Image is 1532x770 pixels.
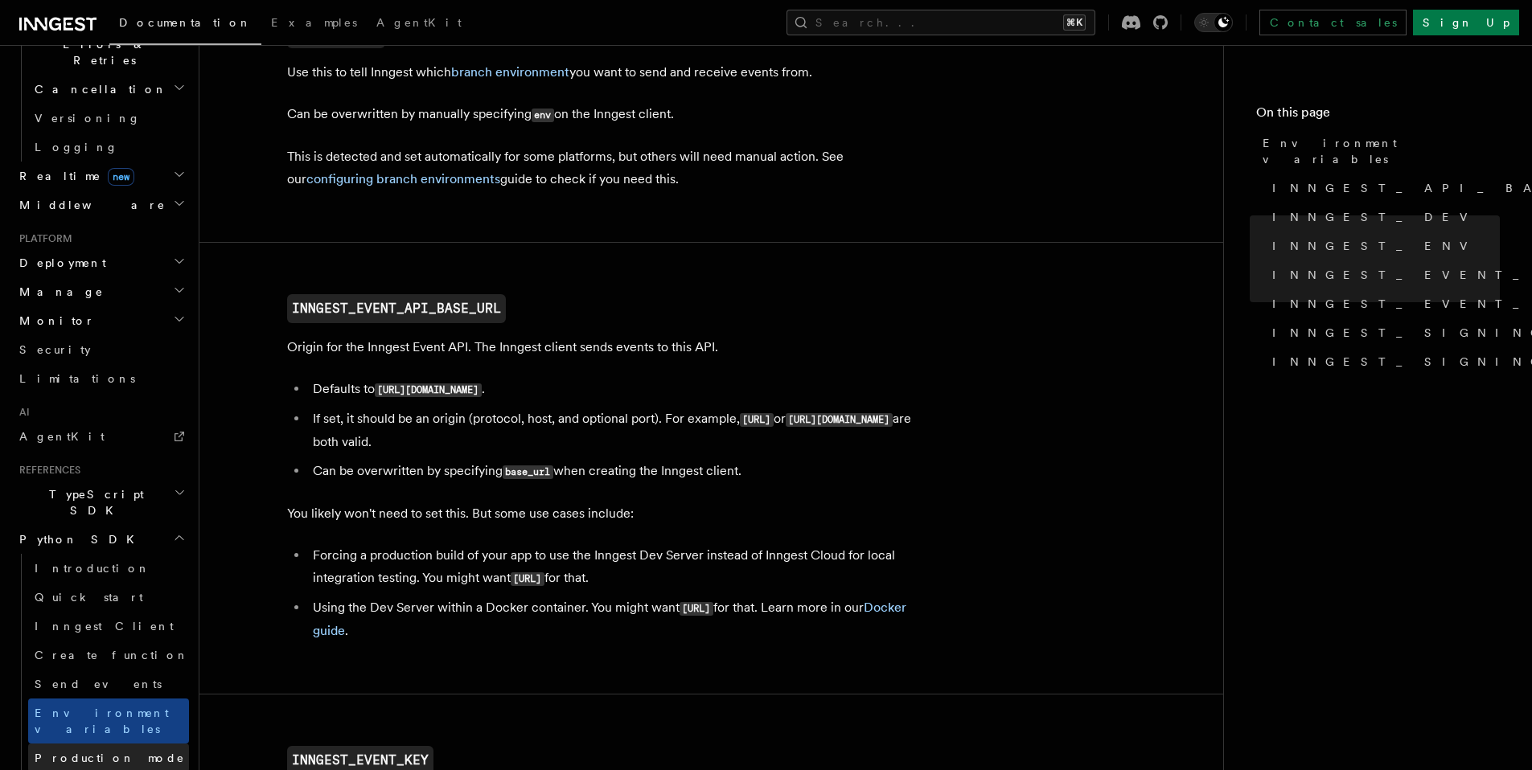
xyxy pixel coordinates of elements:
code: [URL][DOMAIN_NAME] [375,383,482,397]
span: Production mode [35,752,185,764]
a: Sign Up [1413,10,1519,35]
code: env [532,109,554,122]
span: Introduction [35,562,150,575]
span: References [13,464,80,477]
a: INNGEST_EVENT_API_BASE_URL [1266,260,1500,289]
button: Search...⌘K [787,10,1095,35]
span: new [108,168,134,186]
h4: On this page [1256,103,1500,129]
span: Middleware [13,197,166,213]
a: INNGEST_EVENT_KEY [1266,289,1500,318]
span: Python SDK [13,531,144,547]
button: Monitor [13,306,189,335]
span: Create function [35,649,189,661]
button: Errors & Retries [28,30,189,75]
a: Quick start [28,583,189,612]
span: Environment variables [35,707,169,735]
a: Introduction [28,554,189,583]
span: Realtime [13,168,134,184]
a: AgentKit [13,422,189,451]
span: Monitor [13,313,95,329]
li: Defaults to . [308,378,930,401]
span: Versioning [35,112,141,125]
span: Security [19,343,91,356]
code: [URL] [511,572,544,586]
a: INNGEST_SIGNING_KEY [1266,318,1500,347]
a: INNGEST_SIGNING_KEY_FALLBACK [1266,347,1500,376]
p: Can be overwritten by manually specifying on the Inngest client. [287,103,930,126]
button: Python SDK [13,525,189,554]
button: Toggle dark mode [1194,13,1233,32]
span: AgentKit [376,16,462,29]
span: Quick start [35,591,143,604]
code: [URL][DOMAIN_NAME] [786,413,893,427]
p: Origin for the Inngest Event API. The Inngest client sends events to this API. [287,336,930,358]
button: Cancellation [28,75,189,104]
span: INNGEST_ENV [1272,238,1477,254]
a: Contact sales [1259,10,1407,35]
kbd: ⌘K [1063,14,1086,31]
code: base_url [503,465,553,479]
p: This is detected and set automatically for some platforms, but others will need manual action. Se... [287,145,930,190]
a: Versioning [28,104,189,133]
span: AgentKit [19,430,105,443]
a: Logging [28,133,189,162]
span: Documentation [119,16,252,29]
span: Limitations [19,372,135,385]
a: Inngest Client [28,612,189,641]
a: configuring branch environments [306,171,500,186]
a: INNGEST_API_BASE_URL [1266,174,1500,203]
code: [URL] [740,413,774,427]
span: INNGEST_DEV [1272,209,1477,225]
span: Send events [35,678,162,690]
button: Middleware [13,190,189,219]
button: TypeScript SDK [13,480,189,525]
a: AgentKit [367,5,471,43]
a: Examples [261,5,367,43]
a: Security [13,335,189,364]
button: Deployment [13,248,189,277]
a: Environment variables [28,698,189,743]
p: Use this to tell Inngest which you want to send and receive events from. [287,61,930,84]
span: TypeScript SDK [13,486,174,518]
a: INNGEST_EVENT_API_BASE_URL [287,294,506,323]
span: Environment variables [1263,135,1500,167]
a: Limitations [13,364,189,393]
a: branch environment [451,64,569,80]
span: Manage [13,284,104,300]
span: Cancellation [28,81,167,97]
span: Errors & Retries [28,36,175,68]
a: Send events [28,670,189,698]
span: Inngest Client [35,620,174,633]
a: Environment variables [1256,129,1500,174]
span: Examples [271,16,357,29]
span: Logging [35,141,118,154]
li: Using the Dev Server within a Docker container. You might want for that. Learn more in our . [308,596,930,642]
button: Manage [13,277,189,306]
li: Forcing a production build of your app to use the Inngest Dev Server instead of Inngest Cloud for... [308,544,930,590]
a: INNGEST_ENV [1266,231,1500,260]
a: INNGEST_DEV [1266,203,1500,231]
a: Documentation [109,5,261,45]
button: Realtimenew [13,162,189,190]
span: AI [13,406,30,419]
li: Can be overwritten by specifying when creating the Inngest client. [308,460,930,483]
li: If set, it should be an origin (protocol, host, and optional port). For example, or are both valid. [308,408,930,453]
p: You likely won't need to set this. But some use cases include: [287,502,930,525]
code: [URL] [680,602,713,616]
span: Deployment [13,255,106,271]
a: Create function [28,641,189,670]
span: Platform [13,232,72,245]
